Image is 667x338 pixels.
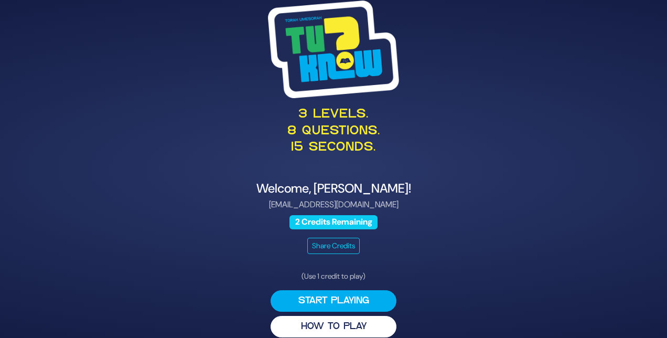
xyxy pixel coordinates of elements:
[271,316,396,337] button: HOW TO PLAY
[78,107,589,156] p: 3 levels. 8 questions. 15 seconds.
[307,238,360,254] button: Share Credits
[268,1,399,98] img: Tournament Logo
[78,181,589,196] h4: Welcome, [PERSON_NAME]!
[289,215,378,229] span: 2 Credits Remaining
[78,198,589,211] p: [EMAIL_ADDRESS][DOMAIN_NAME]
[271,271,396,282] p: (Use 1 credit to play)
[271,290,396,312] button: Start Playing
